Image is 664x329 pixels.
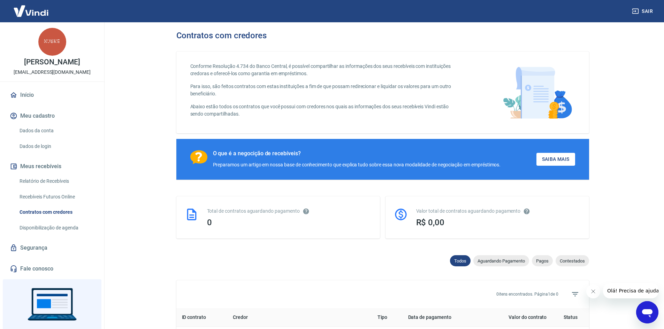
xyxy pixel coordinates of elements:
[8,159,96,174] button: Meus recebíveis
[8,87,96,103] a: Início
[213,161,501,169] div: Preparamos um artigo em nossa base de conhecimento que explica tudo sobre essa nova modalidade de...
[372,308,403,327] th: Tipo
[213,150,501,157] div: O que é a negocição de recebíveis?
[14,69,91,76] p: [EMAIL_ADDRESS][DOMAIN_NAME]
[473,255,529,266] div: Aguardando Pagamento
[532,258,553,264] span: Pagos
[17,124,96,138] a: Dados da conta
[450,258,471,264] span: Todos
[636,301,658,323] iframe: Botão para abrir a janela de mensagens
[567,286,583,303] span: Filtros
[24,58,80,66] p: [PERSON_NAME]
[190,150,207,164] img: Ícone com um ponto de interrogação.
[207,207,372,215] div: Total de contratos aguardando pagamento
[190,63,460,77] p: Conforme Resolução 4.734 do Banco Central, é possível compartilhar as informações dos seus recebí...
[481,308,552,327] th: Valor do contrato
[450,255,471,266] div: Todos
[631,5,656,18] button: Sair
[8,0,54,22] img: Vindi
[190,83,460,97] p: Para isso, são feitos contratos com estas instituições a fim de que possam redirecionar e liquida...
[17,205,96,219] a: Contratos com credores
[17,190,96,204] a: Recebíveis Futuros Online
[207,218,372,227] div: 0
[8,261,96,276] a: Fale conosco
[536,153,575,166] a: Saiba Mais
[176,308,228,327] th: ID contrato
[416,207,581,215] div: Valor total de contratos aguardando pagamento
[523,208,530,215] svg: O valor comprometido não se refere a pagamentos pendentes na Vindi e sim como garantia a outras i...
[17,221,96,235] a: Disponibilização de agenda
[556,258,589,264] span: Contestados
[8,240,96,256] a: Segurança
[496,291,558,297] p: 0 itens encontrados. Página 1 de 0
[176,31,267,40] h3: Contratos com credores
[403,308,481,327] th: Data de pagamento
[190,103,460,118] p: Abaixo estão todos os contratos que você possui com credores nos quais as informações dos seus re...
[416,218,445,227] span: R$ 0,00
[17,174,96,188] a: Relatório de Recebíveis
[552,308,589,327] th: Status
[4,5,59,10] span: Olá! Precisa de ajuda?
[17,139,96,154] a: Dados de login
[227,308,372,327] th: Credor
[603,283,658,298] iframe: Mensagem da empresa
[586,284,600,298] iframe: Fechar mensagem
[303,208,310,215] svg: Esses contratos não se referem à Vindi, mas sim a outras instituições.
[532,255,553,266] div: Pagos
[38,28,66,56] img: 6fb17068-1d9d-40a7-b48a-6b5eadbda04d.jpeg
[556,255,589,266] div: Contestados
[8,108,96,124] button: Meu cadastro
[499,63,575,122] img: main-image.9f1869c469d712ad33ce.png
[473,258,529,264] span: Aguardando Pagamento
